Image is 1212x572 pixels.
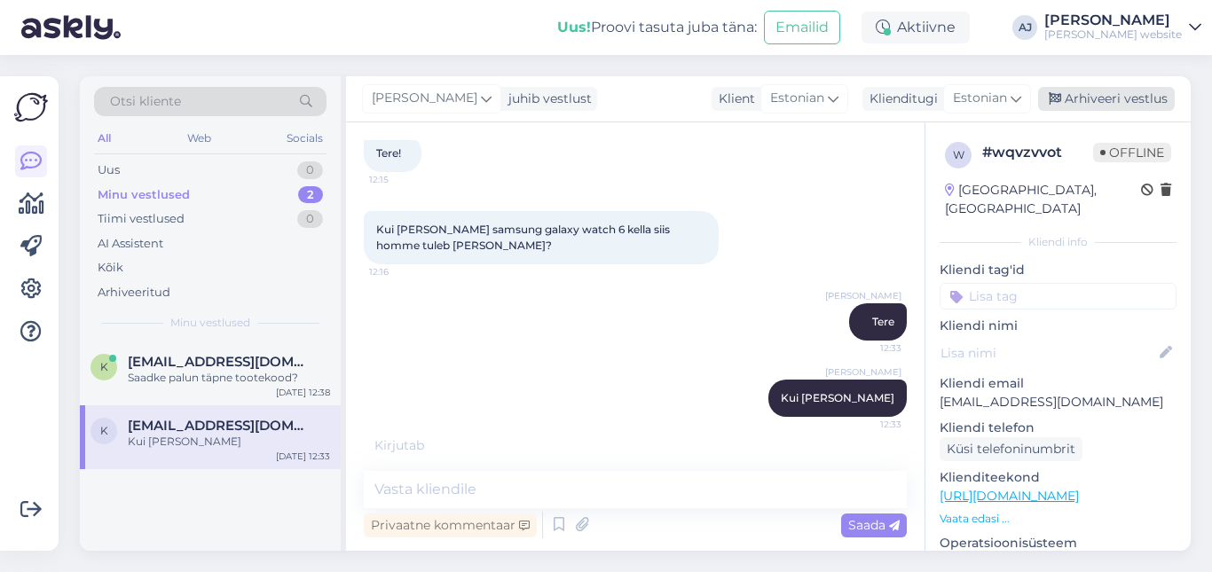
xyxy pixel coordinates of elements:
span: 12:33 [835,341,901,355]
span: Kui [PERSON_NAME] samsung galaxy watch 6 kella siis homme tuleb [PERSON_NAME]? [376,223,673,252]
div: Klienditugi [862,90,938,108]
div: juhib vestlust [501,90,592,108]
div: [PERSON_NAME] website [1044,27,1182,42]
div: Minu vestlused [98,186,190,204]
span: Offline [1093,143,1171,162]
p: Kliendi tag'id [940,261,1177,279]
p: Klienditeekond [940,468,1177,487]
div: [GEOGRAPHIC_DATA], [GEOGRAPHIC_DATA] [945,181,1141,218]
span: k [100,424,108,437]
span: Minu vestlused [170,315,250,331]
div: [DATE] 12:38 [276,386,330,399]
span: 12:33 [835,418,901,431]
span: w [953,148,964,161]
div: Tiimi vestlused [98,210,185,228]
input: Lisa tag [940,283,1177,310]
div: Uus [98,161,120,179]
span: Tere! [376,146,401,160]
img: Askly Logo [14,90,48,124]
div: Socials [283,127,327,150]
div: AJ [1012,15,1037,40]
p: [EMAIL_ADDRESS][DOMAIN_NAME] [940,393,1177,411]
span: Estonian [770,89,824,108]
span: Estonian [953,89,1007,108]
span: Kui [PERSON_NAME] [781,391,894,404]
div: Küsi telefoninumbrit [940,437,1082,461]
div: Kliendi info [940,234,1177,250]
span: . [424,437,427,453]
div: [PERSON_NAME] [1044,13,1182,27]
a: [PERSON_NAME][PERSON_NAME] website [1044,13,1201,42]
div: AI Assistent [98,235,163,253]
span: k [100,360,108,373]
span: Otsi kliente [110,92,181,111]
div: Proovi tasuta juba täna: [557,17,757,38]
div: Kui [PERSON_NAME] [128,434,330,450]
input: Lisa nimi [940,343,1156,363]
span: Saada [848,517,900,533]
div: Aktiivne [862,12,970,43]
p: Vaata edasi ... [940,511,1177,527]
div: Privaatne kommentaar [364,513,537,537]
div: # wqvzvvot [982,142,1093,163]
div: 0 [297,210,323,228]
div: Kirjutab [364,436,907,455]
div: Kõik [98,259,123,277]
span: Tere [872,315,894,328]
span: [PERSON_NAME] [825,289,901,302]
div: 2 [298,186,323,204]
div: [DATE] 12:33 [276,450,330,463]
p: Kliendi telefon [940,419,1177,437]
div: Klient [712,90,755,108]
a: [URL][DOMAIN_NAME] [940,488,1079,504]
span: 12:15 [369,173,436,186]
div: Arhiveeri vestlus [1038,87,1175,111]
span: [PERSON_NAME] [825,365,901,379]
button: Emailid [764,11,840,44]
span: k.ulp@outlook.com [128,354,312,370]
p: Operatsioonisüsteem [940,534,1177,552]
p: Kliendi email [940,374,1177,393]
p: Kliendi nimi [940,317,1177,335]
div: 0 [297,161,323,179]
div: Saadke palun täpne tootekood? [128,370,330,386]
span: [PERSON_NAME] [372,89,477,108]
div: All [94,127,114,150]
div: Web [184,127,215,150]
span: k.ulp@outlook.com [128,418,312,434]
div: Arhiveeritud [98,284,170,302]
b: Uus! [557,19,591,35]
span: 12:16 [369,265,436,278]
